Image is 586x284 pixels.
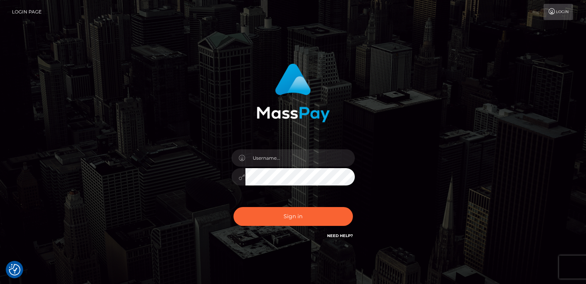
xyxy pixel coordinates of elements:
a: Need Help? [327,233,353,238]
input: Username... [245,149,355,167]
a: Login Page [12,4,42,20]
img: MassPay Login [257,63,330,122]
button: Consent Preferences [9,264,20,276]
img: Revisit consent button [9,264,20,276]
a: Login [544,4,573,20]
button: Sign in [233,207,353,226]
